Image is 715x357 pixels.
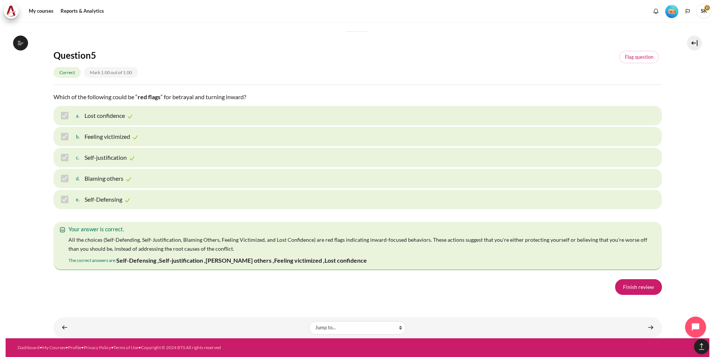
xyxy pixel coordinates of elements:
a: Terms of Use [113,345,138,350]
img: Correct [132,134,139,141]
p: Lost confidence [85,111,125,120]
button: [[backtotopbutton]] [694,339,709,354]
p: Self-justification [85,153,127,162]
a: Privacy Policy [84,345,111,350]
a: My courses [26,4,56,19]
span: c. [76,152,83,164]
strong: red flags [138,93,160,100]
p: Which of the following could be “ ” for betrayal and turning inward? [53,92,662,101]
div: The correct answers are: [68,254,367,266]
a: User menu [696,4,711,19]
p: Self-justification , [159,256,206,265]
a: Lesson 2 STAR Application ► [643,320,658,335]
h4: Question [53,49,181,61]
span: a. [76,110,83,122]
span: d. [76,173,83,184]
a: Level #1 [662,4,681,18]
span: SK [696,4,711,19]
div: • • • • • [18,344,399,351]
div: Mark 1.00 out of 1.00 [84,67,138,78]
div: Level #1 [665,4,678,18]
p: Blaming others [85,174,123,183]
p: Self-Defensing [85,195,122,204]
span: b. [76,131,83,143]
img: Level #1 [665,5,678,18]
img: Correct [125,176,132,183]
span: e. [76,193,83,205]
p: Feeling victimized , [274,256,325,265]
p: Lost confidence [325,256,367,265]
p: Self-Defensing , [116,256,159,265]
a: Dashboard [18,345,40,350]
span: 5 [91,50,96,61]
a: Profile [68,345,81,350]
p: Feeling victimized [85,132,130,141]
div: Show notification window with no new notifications [650,6,662,17]
div: Correct [53,67,81,78]
img: Correct [128,155,136,162]
span: All the choices (Self-Defending, Self-Justification, Blaming Others, Feeling Victimized, and Lost... [68,237,647,252]
div: Your answer is correct. [65,225,651,234]
a: My Courses [42,345,65,350]
img: Correct [126,113,134,120]
a: Reports & Analytics [58,4,107,19]
a: Finish review [615,279,662,295]
a: Flagged [619,51,659,64]
a: ◄ Lesson 2 Summary [57,320,72,335]
button: Languages [682,6,693,17]
a: Architeck Architeck [4,4,22,19]
img: Architeck [6,6,16,17]
a: Copyright © 2024 BTS All rights reserved [141,345,221,350]
img: Correct [124,196,131,204]
p: [PERSON_NAME] others , [206,256,274,265]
